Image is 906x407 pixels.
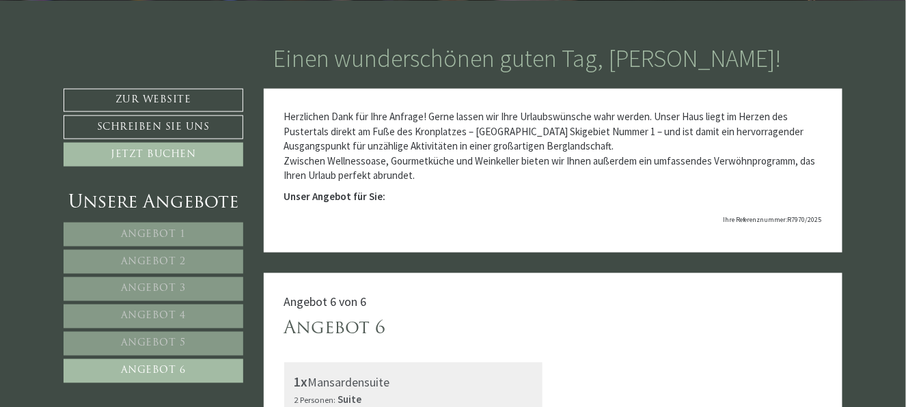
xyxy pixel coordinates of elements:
div: Guten Tag, wie können wir Ihnen helfen? [10,36,202,75]
small: 12:58 [20,64,195,72]
div: Montis – Active Nature Spa [20,39,195,49]
a: Zur Website [64,89,243,112]
strong: Unser Angebot für Sie: [284,190,386,203]
span: Angebot 5 [121,339,186,349]
span: Ihre Referenznummer:R7970/2025 [723,215,822,224]
a: Jetzt buchen [64,143,243,167]
span: Angebot 4 [121,311,186,322]
h1: Einen wunderschönen guten Tag, [PERSON_NAME]! [274,45,782,72]
div: Mansardensuite [294,373,533,393]
span: Angebot 2 [121,257,186,267]
span: Angebot 6 von 6 [284,294,367,310]
b: Suite [338,393,362,406]
div: [DATE] [247,10,292,32]
p: Herzlichen Dank für Ihre Anfrage! Gerne lassen wir Ihre Urlaubswünsche wahr werden. Unser Haus li... [284,109,823,182]
small: 2 Personen: [294,395,336,406]
b: 1x [294,374,308,391]
a: Schreiben Sie uns [64,115,243,139]
span: Angebot 1 [121,229,186,240]
div: Angebot 6 [284,317,386,342]
span: Angebot 3 [121,284,186,294]
button: Senden [450,360,538,384]
span: Angebot 6 [121,366,186,376]
div: Unsere Angebote [64,191,243,216]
